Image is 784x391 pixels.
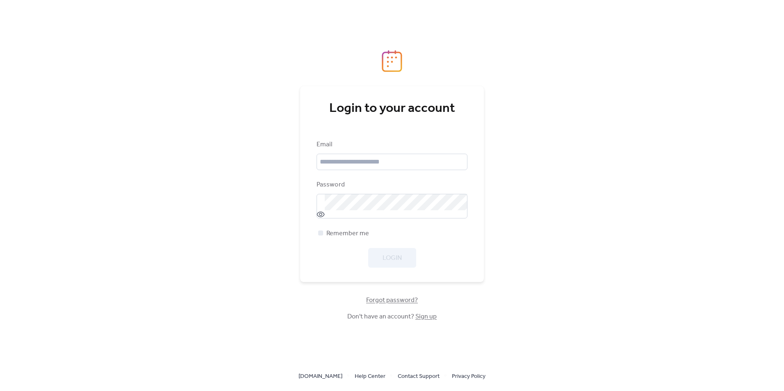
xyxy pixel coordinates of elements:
span: Contact Support [398,372,440,382]
img: logo [382,50,402,72]
a: Help Center [355,371,385,381]
a: Sign up [415,310,437,323]
a: Privacy Policy [452,371,485,381]
span: Help Center [355,372,385,382]
div: Email [317,140,466,150]
span: Remember me [326,229,369,239]
a: Contact Support [398,371,440,381]
span: Privacy Policy [452,372,485,382]
span: [DOMAIN_NAME] [299,372,342,382]
span: Forgot password? [366,296,418,305]
span: Don't have an account? [347,312,437,322]
div: Password [317,180,466,190]
div: Login to your account [317,100,467,117]
a: Forgot password? [366,298,418,302]
a: [DOMAIN_NAME] [299,371,342,381]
